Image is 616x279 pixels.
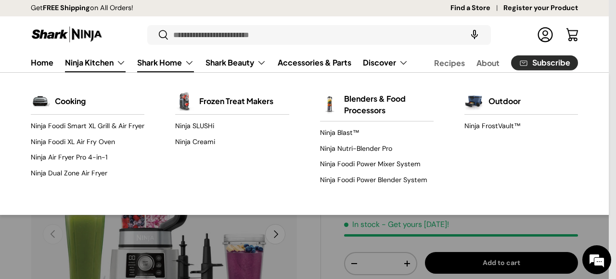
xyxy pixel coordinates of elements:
[31,53,408,72] nav: Primary
[31,3,133,13] p: Get on All Orders!
[31,25,103,44] img: Shark Ninja Philippines
[50,54,162,66] div: Chat with us now
[5,181,183,214] textarea: Type your message and hit 'Enter'
[459,24,490,45] speech-search-button: Search by voice
[278,53,351,72] a: Accessories & Parts
[200,53,272,72] summary: Shark Beauty
[43,3,90,12] strong: FREE Shipping
[357,53,414,72] summary: Discover
[158,5,181,28] div: Minimize live chat window
[59,53,131,72] summary: Ninja Kitchen
[476,53,500,72] a: About
[131,53,200,72] summary: Shark Home
[511,55,578,70] a: Subscribe
[56,80,133,177] span: We're online!
[411,53,578,72] nav: Secondary
[31,53,53,72] a: Home
[503,3,578,13] a: Register your Product
[532,59,570,66] span: Subscribe
[450,3,503,13] a: Find a Store
[434,53,465,72] a: Recipes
